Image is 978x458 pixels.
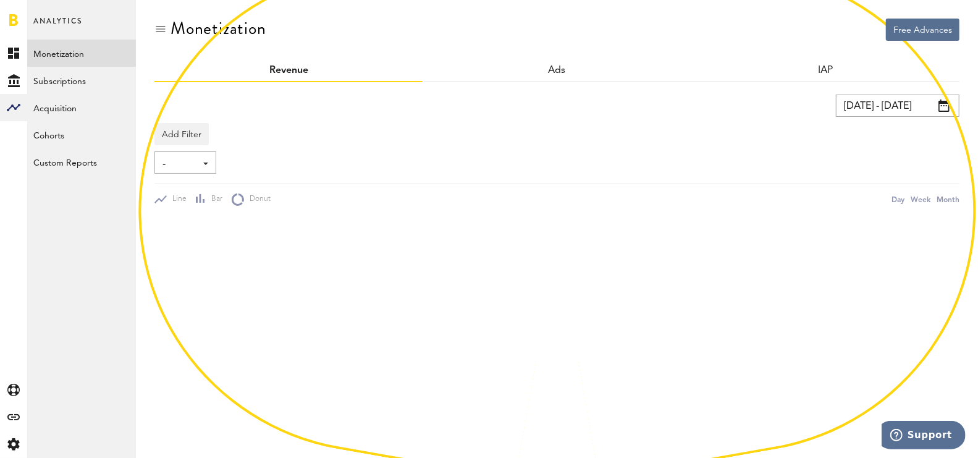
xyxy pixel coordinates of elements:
[33,14,82,40] span: Analytics
[27,148,136,176] a: Custom Reports
[154,123,209,145] button: Add Filter
[244,194,271,205] span: Donut
[167,194,187,205] span: Line
[27,67,136,94] a: Subscriptions
[818,66,833,75] a: IAP
[162,154,196,175] span: -
[27,40,136,67] a: Monetization
[886,19,959,41] button: Free Advances
[27,94,136,121] a: Acquisition
[911,193,930,206] div: Week
[269,66,308,75] a: Revenue
[882,421,966,452] iframe: Opens a widget where you can find more information
[892,193,904,206] div: Day
[206,194,222,205] span: Bar
[548,66,565,75] a: Ads
[171,19,266,38] div: Monetization
[937,193,959,206] div: Month
[27,121,136,148] a: Cohorts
